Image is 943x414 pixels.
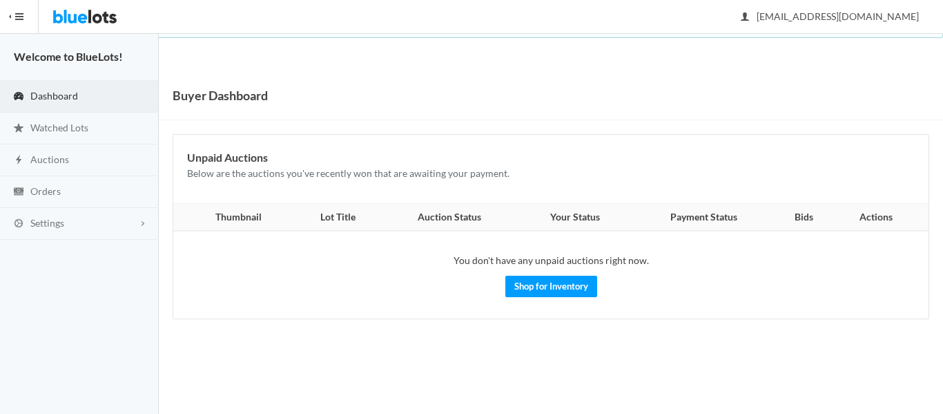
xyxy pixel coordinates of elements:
ion-icon: flash [12,154,26,167]
th: Thumbnail [173,204,295,232]
th: Payment Status [632,204,777,232]
th: Lot Title [295,204,380,232]
ion-icon: cog [12,218,26,231]
span: Settings [30,217,64,229]
strong: Welcome to BlueLots! [14,50,123,63]
ion-icon: person [738,11,752,24]
b: Unpaid Auctions [187,151,268,164]
span: Dashboard [30,90,78,102]
th: Bids [776,204,831,232]
ion-icon: cash [12,186,26,199]
span: Orders [30,185,61,197]
span: Watched Lots [30,122,88,133]
ion-icon: speedometer [12,91,26,104]
th: Actions [831,204,929,232]
ion-icon: star [12,122,26,135]
span: Auctions [30,153,69,165]
a: Shop for Inventory [505,276,597,297]
th: Your Status [519,204,632,232]
p: Below are the auctions you've recently won that are awaiting your payment. [187,166,915,182]
p: You don't have any unpaid auctions right now. [187,253,915,269]
th: Auction Status [380,204,518,232]
span: [EMAIL_ADDRESS][DOMAIN_NAME] [741,10,919,22]
h1: Buyer Dashboard [173,85,268,106]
